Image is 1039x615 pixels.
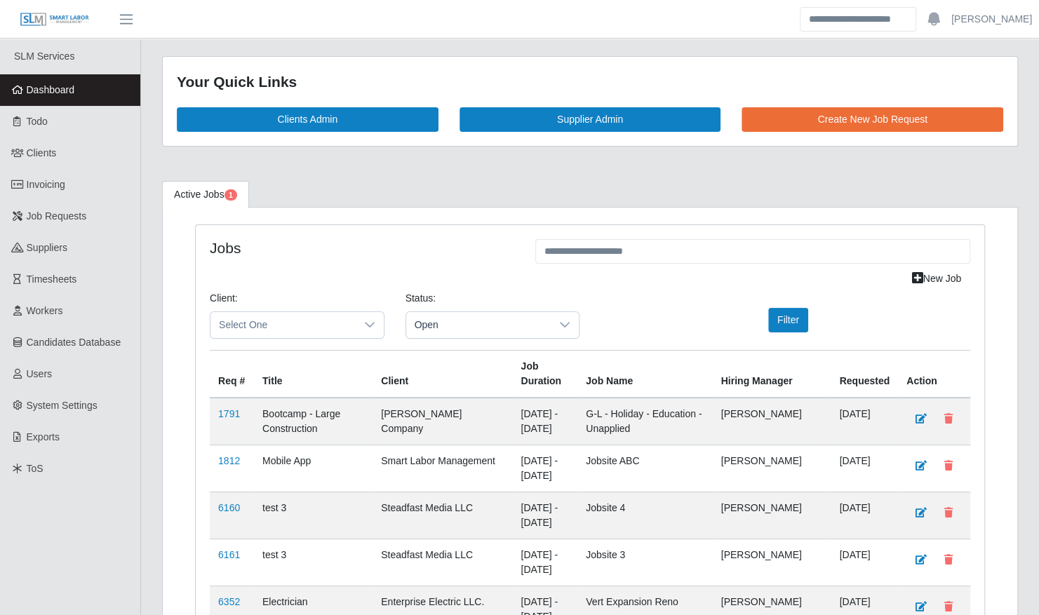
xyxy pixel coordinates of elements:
[27,242,67,253] span: Suppliers
[218,408,240,419] a: 1791
[831,445,898,492] td: [DATE]
[210,350,254,398] th: Req #
[800,7,916,32] input: Search
[254,398,373,445] td: Bootcamp - Large Construction
[903,266,970,291] a: New Job
[27,463,43,474] span: ToS
[27,431,60,442] span: Exports
[27,210,87,222] span: Job Requests
[405,291,436,306] label: Status:
[831,539,898,586] td: [DATE]
[210,239,514,257] h4: Jobs
[177,71,1003,93] div: Your Quick Links
[831,398,898,445] td: [DATE]
[224,189,237,201] span: Pending Jobs
[831,350,898,398] th: Requested
[898,350,970,398] th: Action
[20,12,90,27] img: SLM Logo
[512,539,577,586] td: [DATE] - [DATE]
[254,445,373,492] td: Mobile App
[768,308,808,332] button: Filter
[406,312,551,338] span: Open
[177,107,438,132] a: Clients Admin
[27,116,48,127] span: Todo
[27,84,75,95] span: Dashboard
[512,492,577,539] td: [DATE] - [DATE]
[742,107,1003,132] a: Create New Job Request
[373,398,512,445] td: [PERSON_NAME] Company
[713,539,831,586] td: [PERSON_NAME]
[713,350,831,398] th: Hiring Manager
[577,492,712,539] td: Jobsite 4
[254,492,373,539] td: test 3
[218,549,240,560] a: 6161
[577,445,712,492] td: Jobsite ABC
[254,350,373,398] th: Title
[460,107,721,132] a: Supplier Admin
[512,445,577,492] td: [DATE] - [DATE]
[373,350,512,398] th: Client
[373,539,512,586] td: Steadfast Media LLC
[27,273,77,285] span: Timesheets
[831,492,898,539] td: [DATE]
[210,291,238,306] label: Client:
[27,400,98,411] span: System Settings
[254,539,373,586] td: test 3
[218,502,240,513] a: 6160
[27,337,121,348] span: Candidates Database
[577,350,712,398] th: Job Name
[27,147,57,158] span: Clients
[512,350,577,398] th: Job Duration
[577,398,712,445] td: G-L - Holiday - Education - Unapplied
[951,12,1032,27] a: [PERSON_NAME]
[27,305,63,316] span: Workers
[218,455,240,466] a: 1812
[218,596,240,607] a: 6352
[713,492,831,539] td: [PERSON_NAME]
[14,50,74,62] span: SLM Services
[577,539,712,586] td: Jobsite 3
[373,492,512,539] td: Steadfast Media LLC
[162,181,249,208] a: Active Jobs
[512,398,577,445] td: [DATE] - [DATE]
[713,445,831,492] td: [PERSON_NAME]
[713,398,831,445] td: [PERSON_NAME]
[27,368,53,379] span: Users
[27,179,65,190] span: Invoicing
[210,312,356,338] span: Select One
[373,445,512,492] td: Smart Labor Management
